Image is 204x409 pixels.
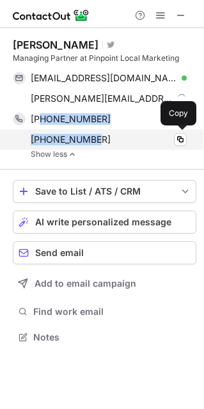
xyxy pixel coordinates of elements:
span: [EMAIL_ADDRESS][DOMAIN_NAME] [31,72,177,84]
button: AI write personalized message [13,211,196,234]
span: [PHONE_NUMBER] [31,113,111,125]
div: Managing Partner at Pinpoint Local Marketing [13,52,196,64]
img: - [68,150,76,159]
span: Notes [33,332,191,343]
button: Add to email campaign [13,272,196,295]
div: [PERSON_NAME] [13,38,98,51]
button: Find work email [13,303,196,321]
a: Show less [31,150,196,159]
button: save-profile-one-click [13,180,196,203]
button: Send email [13,241,196,264]
span: Send email [35,248,84,258]
button: Notes [13,328,196,346]
span: AI write personalized message [35,217,171,227]
span: [PERSON_NAME][EMAIL_ADDRESS][DOMAIN_NAME] [31,93,173,104]
span: [PHONE_NUMBER] [31,134,111,145]
span: Find work email [33,306,191,317]
span: Add to email campaign [35,278,136,289]
img: ContactOut v5.3.10 [13,8,90,23]
div: Save to List / ATS / CRM [35,186,174,196]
